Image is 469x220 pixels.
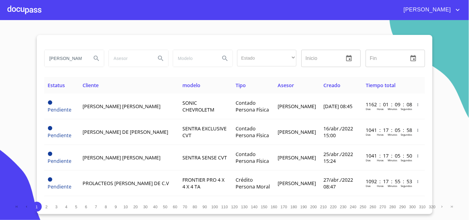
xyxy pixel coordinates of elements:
[388,184,397,188] p: Minutos
[83,180,169,187] span: PROLACTEOS [PERSON_NAME] DE C.V
[261,205,267,209] span: 150
[48,132,72,139] span: Pendiente
[170,202,180,212] button: 60
[339,202,348,212] button: 230
[42,202,52,212] button: 2
[153,205,157,209] span: 40
[83,82,99,89] span: Cliente
[366,152,407,159] p: 1041 : 17 : 05 : 50
[323,125,353,139] span: 16/abr./2022 15:00
[320,205,327,209] span: 210
[48,183,72,190] span: Pendiente
[75,205,77,209] span: 5
[366,159,371,162] p: Dias
[83,154,160,161] span: [PERSON_NAME] [PERSON_NAME]
[173,50,215,67] input: search
[408,202,418,212] button: 300
[85,205,87,209] span: 6
[83,129,168,135] span: [PERSON_NAME] DE [PERSON_NAME]
[230,202,240,212] button: 120
[418,202,428,212] button: 310
[111,202,121,212] button: 9
[309,202,319,212] button: 200
[236,151,269,164] span: Contado Persona Física
[390,205,396,209] span: 280
[278,154,316,161] span: [PERSON_NAME]
[48,152,52,156] span: Pendiente
[377,184,384,188] p: Horas
[323,176,353,190] span: 27/abr./2022 08:47
[237,50,296,66] div: ​
[105,205,107,209] span: 8
[236,99,269,113] span: Contado Persona Física
[190,202,200,212] button: 80
[366,184,371,188] p: Dias
[366,133,371,136] p: Dias
[203,205,207,209] span: 90
[141,202,151,212] button: 30
[48,158,72,164] span: Pendiente
[340,205,347,209] span: 230
[401,184,412,188] p: Segundos
[109,50,151,67] input: search
[236,125,269,139] span: Contado Persona Física
[123,205,128,209] span: 10
[279,202,289,212] button: 170
[366,101,407,108] p: 1162 : 01 : 09 : 08
[36,205,38,209] span: 1
[366,107,371,111] p: Dias
[151,202,160,212] button: 40
[366,178,407,185] p: 1092 : 17 : 55 : 53
[101,202,111,212] button: 8
[133,205,138,209] span: 20
[350,205,356,209] span: 240
[218,51,232,66] button: Search
[131,202,141,212] button: 20
[91,202,101,212] button: 7
[323,82,340,89] span: Creado
[429,205,436,209] span: 320
[48,177,52,182] span: Pendiente
[368,202,378,212] button: 260
[183,205,187,209] span: 70
[380,205,386,209] span: 270
[366,82,395,89] span: Tiempo total
[48,82,65,89] span: Estatus
[48,126,52,130] span: Pendiente
[45,205,48,209] span: 2
[377,107,384,111] p: Horas
[231,205,238,209] span: 120
[259,202,269,212] button: 150
[348,202,358,212] button: 240
[278,103,316,110] span: [PERSON_NAME]
[329,202,339,212] button: 220
[83,103,160,110] span: [PERSON_NAME] [PERSON_NAME]
[377,133,384,136] p: Horas
[299,202,309,212] button: 190
[388,133,397,136] p: Minutos
[221,205,228,209] span: 110
[89,51,104,66] button: Search
[182,82,200,89] span: modelo
[81,202,91,212] button: 6
[121,202,131,212] button: 10
[160,202,170,212] button: 50
[236,176,270,190] span: Crédito Persona Moral
[153,51,168,66] button: Search
[319,202,329,212] button: 210
[401,107,412,111] p: Segundos
[428,202,437,212] button: 320
[241,205,248,209] span: 130
[289,202,299,212] button: 180
[143,205,147,209] span: 30
[251,205,258,209] span: 140
[182,176,224,190] span: FRONTIER PRO 4 X 4 X 4 TA
[360,205,366,209] span: 250
[48,100,52,105] span: Pendiente
[180,202,190,212] button: 70
[281,205,287,209] span: 170
[377,159,384,162] p: Horas
[399,205,406,209] span: 290
[193,205,197,209] span: 80
[65,205,67,209] span: 4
